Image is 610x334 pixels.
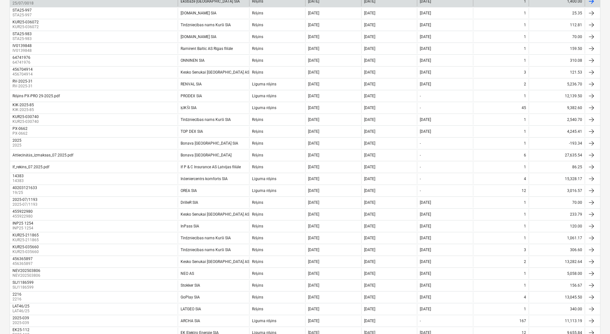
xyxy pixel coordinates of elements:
div: 13,045.50 [529,292,585,302]
div: Rēķins [252,23,263,28]
div: [DOMAIN_NAME] SIA [181,11,216,15]
div: 2025-039 [12,316,29,320]
div: 455922980 [12,209,33,214]
div: PRODEX SIA [181,94,202,98]
div: 112.81 [529,20,585,30]
div: [DATE] [308,236,319,240]
div: Rēķins [252,141,263,146]
div: [DATE] [308,259,319,264]
div: [DATE] [308,165,319,169]
div: [DATE] [308,94,319,98]
div: EK25-112 [12,328,29,332]
div: [DATE] [364,141,375,146]
div: [DATE] [420,70,431,75]
div: Rēķins [252,35,263,39]
div: NEO AS [181,271,194,276]
div: - [420,319,421,323]
div: 11,113.19 [529,316,585,326]
p: 14383 [12,178,25,184]
div: [DATE] [308,141,319,146]
div: 27,635.54 [529,150,585,160]
div: 167 [519,319,526,323]
div: [DATE] [308,224,319,228]
div: 3 [524,70,526,75]
div: [DATE] [364,319,375,323]
div: 1 [524,129,526,134]
div: [DATE] [364,188,375,193]
div: [DATE] [364,307,375,311]
div: [DATE] [420,295,431,299]
p: PX-0662 [12,131,29,136]
div: [DATE] [420,248,431,252]
div: [DATE] [308,129,319,134]
div: [DATE] [364,200,375,205]
div: KUR25-036072 [12,20,39,24]
div: Rēķins [252,295,263,300]
div: RENVAL SIA [181,82,202,86]
p: 2025-07/1193 [12,202,39,207]
div: Bonava [GEOGRAPHIC_DATA] [181,153,232,157]
div: [DATE] [364,35,375,39]
div: [DATE] [364,295,375,299]
div: [DATE] [420,236,431,240]
div: - [420,153,421,157]
div: 1 [524,165,526,169]
div: [DATE] [364,236,375,240]
div: [DATE] [364,248,375,252]
div: LAT46/25 [12,304,29,308]
p: 456704914 [12,72,34,77]
div: - [420,141,421,146]
div: 456365897 [12,257,33,261]
div: [DATE] [364,82,375,86]
p: 25/07/0018 [12,1,35,6]
p: KUR25-035660 [12,249,40,255]
div: 5,236.70 [529,79,585,89]
div: 2216 [12,292,21,297]
p: 64741976 [12,60,32,65]
div: [DATE] [420,35,431,39]
div: [DATE] [308,106,319,110]
div: 2,540.70 [529,115,585,125]
div: [DATE] [420,23,431,27]
div: INP25 1254 [12,221,33,226]
div: [DATE] [308,11,319,15]
div: 456704914 [12,67,33,72]
div: 1 [524,224,526,228]
div: [DATE] [364,177,375,181]
div: [DATE] [364,153,375,157]
div: [DATE] [420,200,431,205]
div: GoPlay SIA [181,295,200,299]
div: 6 [524,153,526,157]
p: 455922980 [12,214,34,219]
div: -193.34 [529,138,585,148]
div: [DATE] [420,283,431,288]
div: 121.53 [529,67,585,77]
div: 4 [524,177,526,181]
div: [DATE] [364,117,375,122]
div: - [420,177,421,181]
div: 1 [524,94,526,98]
div: - [420,165,421,169]
div: 1 [524,23,526,27]
div: [DATE] [364,70,375,75]
div: - [420,188,421,193]
div: - [420,94,421,98]
div: Rēķins [252,283,263,288]
p: NEV202503806 [12,273,42,278]
div: KUR25-030740 [12,115,39,119]
div: [DATE] [308,188,319,193]
div: Kesko Senukai [GEOGRAPHIC_DATA] AS [181,212,249,217]
div: [DATE] [420,307,431,311]
iframe: Chat Widget [578,303,610,334]
p: KUR25-030740 [12,119,40,124]
div: Stokker SIA [181,283,200,288]
div: [DATE] [420,129,431,134]
div: Rēķins [252,70,263,75]
div: 159.50 [529,44,585,54]
div: Līguma rēķins [252,188,276,193]
div: STA25-983 [12,32,32,36]
div: 1 [524,11,526,15]
div: [DATE] [308,271,319,276]
div: 70.00 [529,197,585,208]
div: 12,139.50 [529,91,585,101]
